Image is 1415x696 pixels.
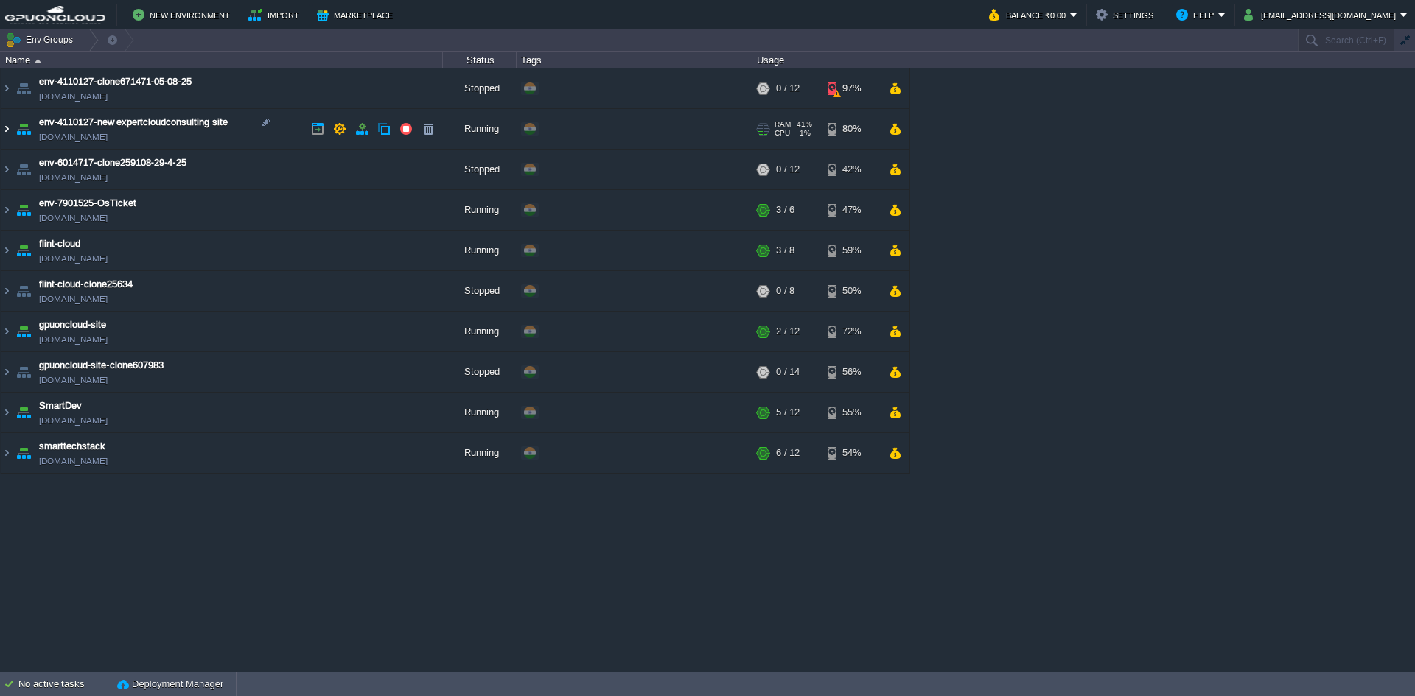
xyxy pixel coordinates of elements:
[1,433,13,473] img: AMDAwAAAACH5BAEAAAAALAAAAAABAAEAAAICRAEAOw==
[443,150,517,189] div: Stopped
[443,393,517,432] div: Running
[443,312,517,351] div: Running
[39,211,108,225] span: [DOMAIN_NAME]
[828,271,876,311] div: 50%
[1,393,13,432] img: AMDAwAAAACH5BAEAAAAALAAAAAABAAEAAAICRAEAOw==
[828,109,876,149] div: 80%
[776,352,800,392] div: 0 / 14
[776,150,800,189] div: 0 / 12
[13,150,34,189] img: AMDAwAAAACH5BAEAAAAALAAAAAABAAEAAAICRAEAOw==
[133,6,234,24] button: New Environment
[797,120,812,129] span: 41%
[13,352,34,392] img: AMDAwAAAACH5BAEAAAAALAAAAAABAAEAAAICRAEAOw==
[828,190,876,230] div: 47%
[776,433,800,473] div: 6 / 12
[39,413,108,428] span: [DOMAIN_NAME]
[443,231,517,270] div: Running
[828,68,876,108] div: 97%
[39,236,80,251] a: flint-cloud
[443,190,517,230] div: Running
[5,29,78,50] button: Env Groups
[39,332,108,347] span: [DOMAIN_NAME]
[776,393,800,432] div: 5 / 12
[776,190,794,230] div: 3 / 6
[828,150,876,189] div: 42%
[39,292,108,306] a: [DOMAIN_NAME]
[13,312,34,351] img: AMDAwAAAACH5BAEAAAAALAAAAAABAAEAAAICRAEAOw==
[39,398,82,413] a: SmartDev
[39,439,105,454] a: smarttechstack
[1,352,13,392] img: AMDAwAAAACH5BAEAAAAALAAAAAABAAEAAAICRAEAOw==
[13,271,34,311] img: AMDAwAAAACH5BAEAAAAALAAAAAABAAEAAAICRAEAOw==
[39,89,108,104] a: [DOMAIN_NAME]
[828,312,876,351] div: 72%
[317,6,397,24] button: Marketplace
[796,129,811,138] span: 1%
[13,190,34,230] img: AMDAwAAAACH5BAEAAAAALAAAAAABAAEAAAICRAEAOw==
[18,672,111,696] div: No active tasks
[776,231,794,270] div: 3 / 8
[1,150,13,189] img: AMDAwAAAACH5BAEAAAAALAAAAAABAAEAAAICRAEAOw==
[39,277,133,292] a: flint-cloud-clone25634
[13,68,34,108] img: AMDAwAAAACH5BAEAAAAALAAAAAABAAEAAAICRAEAOw==
[443,352,517,392] div: Stopped
[39,74,192,89] a: env-4110127-clone671471-05-08-25
[1,190,13,230] img: AMDAwAAAACH5BAEAAAAALAAAAAABAAEAAAICRAEAOw==
[1244,6,1400,24] button: [EMAIL_ADDRESS][DOMAIN_NAME]
[13,393,34,432] img: AMDAwAAAACH5BAEAAAAALAAAAAABAAEAAAICRAEAOw==
[443,109,517,149] div: Running
[828,231,876,270] div: 59%
[13,109,34,149] img: AMDAwAAAACH5BAEAAAAALAAAAAABAAEAAAICRAEAOw==
[39,130,108,144] a: [DOMAIN_NAME]
[1,52,442,68] div: Name
[443,433,517,473] div: Running
[989,6,1070,24] button: Balance ₹0.00
[13,433,34,473] img: AMDAwAAAACH5BAEAAAAALAAAAAABAAEAAAICRAEAOw==
[776,312,800,351] div: 2 / 12
[443,68,517,108] div: Stopped
[828,393,876,432] div: 55%
[444,52,516,68] div: Status
[1,231,13,270] img: AMDAwAAAACH5BAEAAAAALAAAAAABAAEAAAICRAEAOw==
[1,68,13,108] img: AMDAwAAAACH5BAEAAAAALAAAAAABAAEAAAICRAEAOw==
[753,52,909,68] div: Usage
[39,317,106,332] a: gpuoncloud-site
[1,312,13,351] img: AMDAwAAAACH5BAEAAAAALAAAAAABAAEAAAICRAEAOw==
[443,271,517,311] div: Stopped
[775,129,790,138] span: CPU
[1096,6,1158,24] button: Settings
[117,677,223,692] button: Deployment Manager
[248,6,304,24] button: Import
[39,196,136,211] a: env-7901525-OsTicket
[39,155,186,170] a: env-6014717-clone259108-29-4-25
[39,373,108,387] span: [DOMAIN_NAME]
[39,115,228,130] a: env-4110127-new expertcloudconsulting site
[775,120,791,129] span: RAM
[776,271,794,311] div: 0 / 8
[828,352,876,392] div: 56%
[1,109,13,149] img: AMDAwAAAACH5BAEAAAAALAAAAAABAAEAAAICRAEAOw==
[517,52,752,68] div: Tags
[39,251,108,266] a: [DOMAIN_NAME]
[1176,6,1218,24] button: Help
[35,59,41,63] img: AMDAwAAAACH5BAEAAAAALAAAAAABAAEAAAICRAEAOw==
[13,231,34,270] img: AMDAwAAAACH5BAEAAAAALAAAAAABAAEAAAICRAEAOw==
[39,170,108,185] span: [DOMAIN_NAME]
[39,358,164,373] a: gpuoncloud-site-clone607983
[39,454,108,468] span: [DOMAIN_NAME]
[828,433,876,473] div: 54%
[776,68,800,108] div: 0 / 12
[1,271,13,311] img: AMDAwAAAACH5BAEAAAAALAAAAAABAAEAAAICRAEAOw==
[5,6,105,24] img: GPUonCLOUD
